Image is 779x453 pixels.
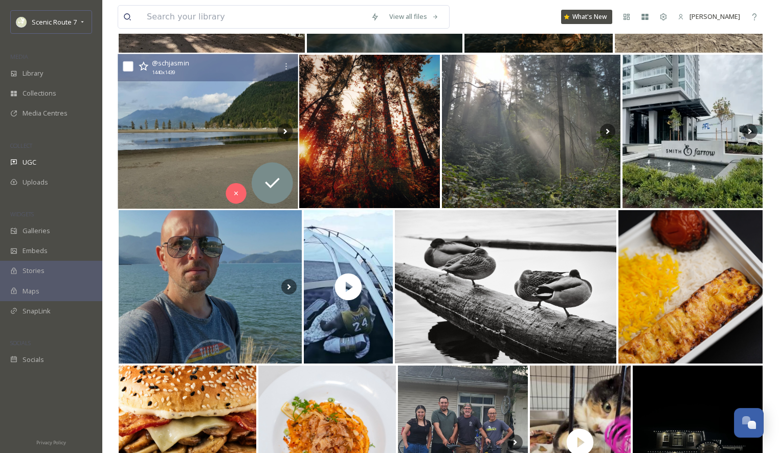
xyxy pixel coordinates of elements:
img: SnapSea%20Square%20Logo.png [16,17,27,27]
span: Stories [23,266,44,276]
img: • VANCOUVER • [442,55,620,208]
span: Privacy Policy [36,439,66,446]
span: UGC [23,157,36,167]
span: SnapLink [23,306,51,316]
span: Library [23,69,43,78]
span: [PERSON_NAME] [689,12,740,21]
img: thumbnail [302,210,394,364]
a: What's New [561,10,612,24]
a: Privacy Policy [36,436,66,448]
img: Wrapped Up ✌️ #architectural concrete #Harisar #coquitlam [622,55,763,208]
span: Uploads [23,177,48,187]
a: [PERSON_NAME] [673,7,745,27]
span: MEDIA [10,53,28,60]
img: Day 271/365: “Hope is like the sun, which, as we journey toward it, casts the shadow of our burde... [299,55,439,208]
span: Galleries [23,226,50,236]
span: Maps [23,286,39,296]
span: Scenic Route 7 [32,17,77,27]
img: Harrison Hot Springs - 2. Stopp unserer Kanadareise 🇨🇦🍁#kanada #harrisonhotsprings [118,54,298,209]
span: Socials [23,355,44,365]
img: Finally got through all of my photos! Last trip of the best holiday, to Harrison Hot Springs and ... [119,210,302,364]
span: Media Centres [23,108,68,118]
span: Embeds [23,246,48,256]
span: COLLECT [10,142,32,149]
img: Restorative Event #bigmouseimages #ducks #lafargelake #coquitlam #lakelife #outdoor #bwlife #bnwm... [395,210,616,364]
span: WIDGETS [10,210,34,218]
span: 1440 x 1439 [152,69,175,77]
a: View all files [384,7,444,27]
span: @ schjasmin [152,58,189,67]
span: SOCIALS [10,339,31,347]
img: Classic Persian taste—real saffron, real flavor, perfect joojeh. #yvrfood #takeoutfood #northvanc... [618,210,763,364]
span: Collections [23,88,56,98]
button: Open Chat [734,408,764,438]
input: Search your library [142,6,366,28]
